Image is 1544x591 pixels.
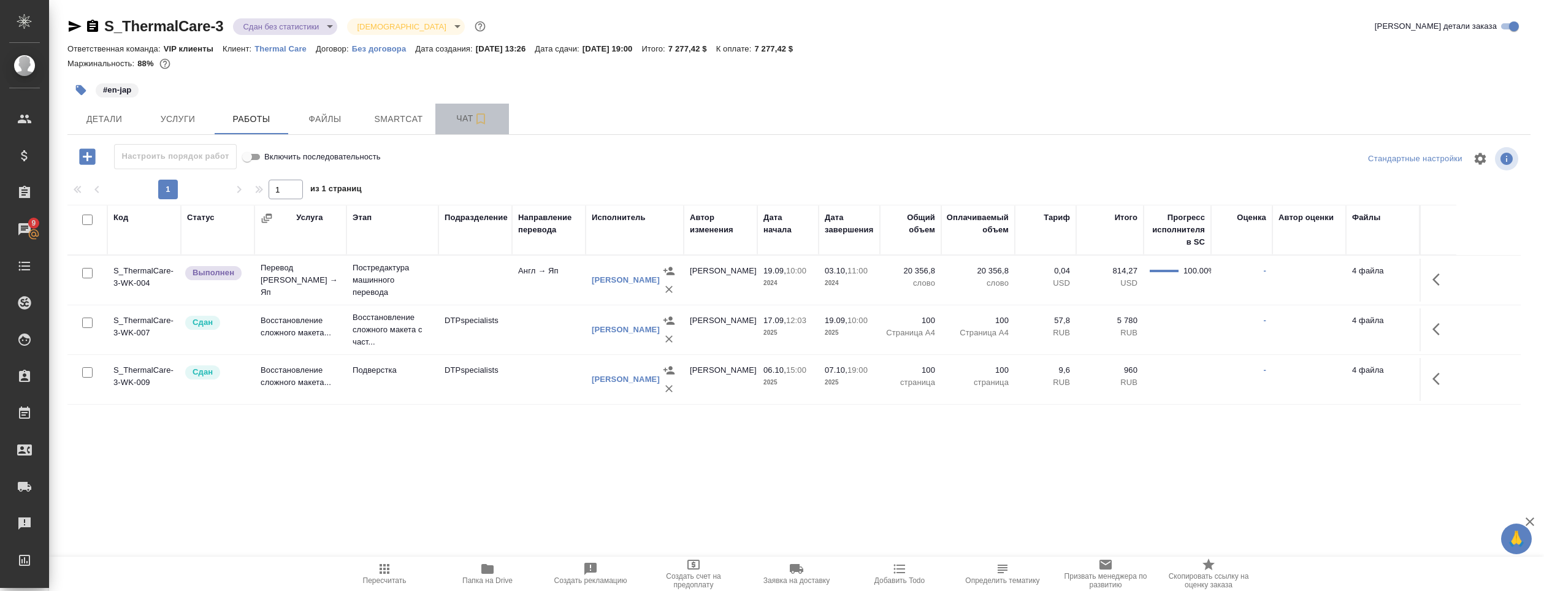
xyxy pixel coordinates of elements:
p: 57,8 [1021,315,1070,327]
p: 5 780 [1082,315,1137,327]
button: Сдан без статистики [239,21,323,32]
button: Здесь прячутся важные кнопки [1425,315,1454,344]
div: Сдан без статистики [233,18,337,35]
a: Без договора [352,43,416,53]
p: Итого: [641,44,668,53]
button: Удалить [660,280,678,299]
p: VIP клиенты [164,44,223,53]
button: 🙏 [1501,524,1532,554]
p: Страница А4 [886,327,935,339]
button: Добавить работу [71,144,104,169]
a: 9 [3,214,46,245]
p: Сдан [193,366,213,378]
p: 19:00 [847,365,868,375]
div: Подразделение [445,212,508,224]
p: 20 356,8 [886,265,935,277]
p: 4 файла [1352,265,1413,277]
div: Итого [1115,212,1137,224]
p: 10:00 [786,266,806,275]
a: Thermal Care [254,43,316,53]
p: 19.09, [763,266,786,275]
a: [PERSON_NAME] [592,325,660,334]
p: слово [947,277,1009,289]
button: Доп статусы указывают на важность/срочность заказа [472,18,488,34]
button: Назначить [660,262,678,280]
a: - [1264,266,1266,275]
td: Восстановление сложного макета... [254,358,346,401]
div: 100.00% [1183,265,1205,277]
span: Настроить таблицу [1466,144,1495,173]
p: 2024 [763,277,812,289]
p: Подверстка [353,364,432,376]
div: Услуга [296,212,323,224]
button: Удалить [660,330,678,348]
div: Автор оценки [1278,212,1334,224]
td: S_ThermalCare-3-WK-004 [107,259,181,302]
p: Страница А4 [947,327,1009,339]
p: 0,04 [1021,265,1070,277]
p: Thermal Care [254,44,316,53]
button: Сгруппировать [261,212,273,224]
p: 06.10, [763,365,786,375]
div: Прогресс исполнителя в SC [1150,212,1205,248]
p: 20 356,8 [947,265,1009,277]
button: Здесь прячутся важные кнопки [1425,364,1454,394]
div: Код [113,212,128,224]
div: Автор изменения [690,212,751,236]
div: Тариф [1044,212,1070,224]
div: Общий объем [886,212,935,236]
p: Маржинальность: [67,59,137,68]
p: 03.10, [825,266,847,275]
div: Этап [353,212,372,224]
p: 07.10, [825,365,847,375]
p: 100 [947,315,1009,327]
p: 2025 [825,327,874,339]
span: Файлы [296,112,354,127]
p: 814,27 [1082,265,1137,277]
button: 814.27 USD; 6740.00 RUB; [157,56,173,72]
p: 7 277,42 $ [754,44,802,53]
p: Клиент: [223,44,254,53]
button: Скопировать ссылку [85,19,100,34]
button: Добавить тэг [67,77,94,104]
p: Договор: [316,44,352,53]
p: К оплате: [716,44,755,53]
p: Дата сдачи: [535,44,582,53]
button: [DEMOGRAPHIC_DATA] [353,21,449,32]
button: Скопировать ссылку для ЯМессенджера [67,19,82,34]
td: Перевод [PERSON_NAME] → Яп [254,256,346,305]
p: 2024 [825,277,874,289]
div: Оплачиваемый объем [947,212,1009,236]
p: 19.09, [825,316,847,325]
div: Файлы [1352,212,1380,224]
p: 4 файла [1352,315,1413,327]
p: [DATE] 13:26 [476,44,535,53]
span: Услуги [148,112,207,127]
div: Исполнитель завершил работу [184,265,248,281]
p: Постредактура машинного перевода [353,262,432,299]
p: Дата создания: [415,44,475,53]
div: split button [1365,150,1466,169]
p: 2025 [763,327,812,339]
a: S_ThermalCare-3 [104,18,223,34]
p: Восстановление сложного макета с част... [353,311,432,348]
div: Менеджер проверил работу исполнителя, передает ее на следующий этап [184,315,248,331]
span: Включить последовательность [264,151,381,163]
p: 100 [886,364,935,376]
button: Удалить [660,379,678,398]
td: Восстановление сложного макета... [254,308,346,351]
p: RUB [1082,376,1137,389]
td: Англ → Яп [512,259,586,302]
span: 🙏 [1506,526,1527,552]
p: 7 277,42 $ [668,44,716,53]
a: [PERSON_NAME] [592,275,660,284]
p: 9,6 [1021,364,1070,376]
p: страница [947,376,1009,389]
span: из 1 страниц [310,181,362,199]
p: USD [1021,277,1070,289]
p: страница [886,376,935,389]
p: #en-jap [103,84,131,96]
div: Дата начала [763,212,812,236]
p: 10:00 [847,316,868,325]
span: Чат [443,111,502,126]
